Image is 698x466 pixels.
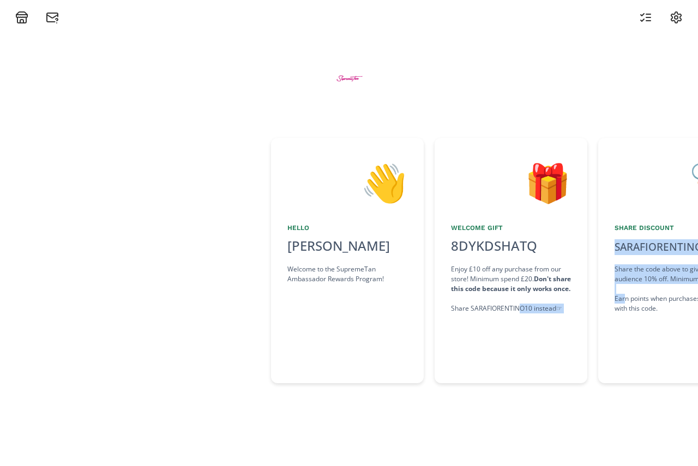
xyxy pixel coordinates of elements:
div: Welcome to the SupremeTan Ambassador Rewards Program! [287,264,407,284]
div: 👋 [287,154,407,210]
div: Welcome Gift [451,223,571,233]
strong: Don't share this code because it only works once. [451,274,571,293]
div: Enjoy £10 off any purchase from our store! Minimum spend £20. Share SARAFIORENTINO10 instead ☞ [451,264,571,313]
div: [PERSON_NAME] [287,236,407,256]
div: 8DYKDSHATQ [444,236,544,256]
img: BtZWWMaMEGZe [329,58,370,99]
div: 🎁 [451,154,571,210]
div: Hello [287,223,407,233]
